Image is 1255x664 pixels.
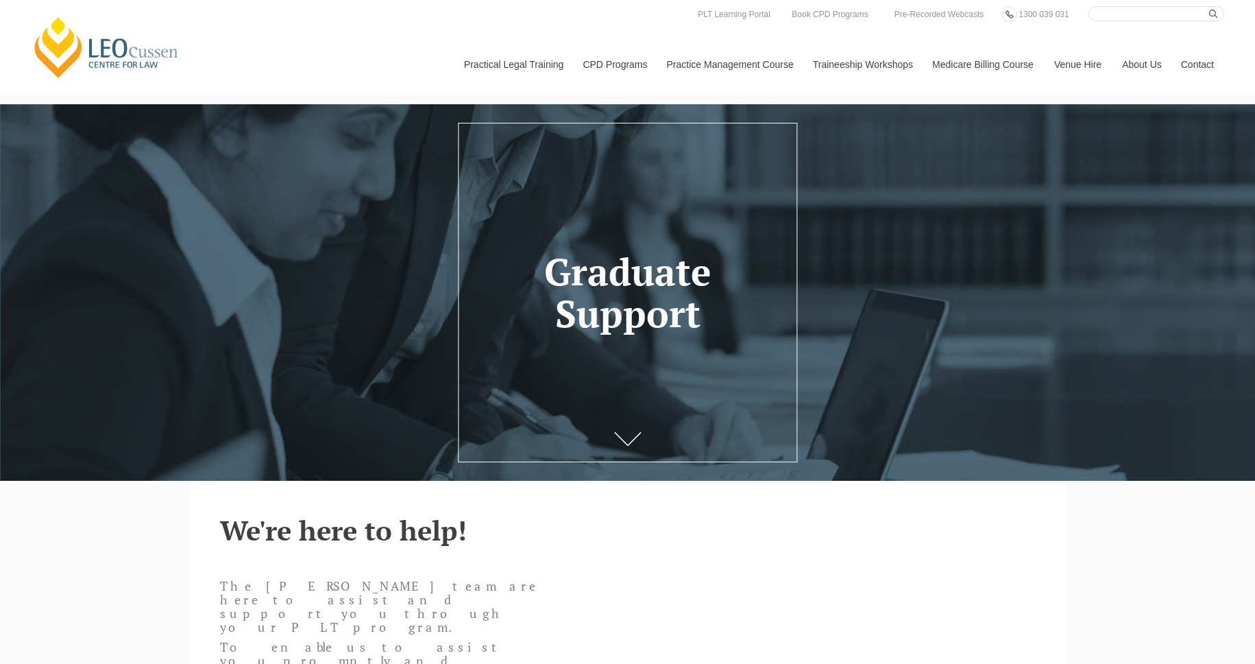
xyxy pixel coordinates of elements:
a: About Us [1112,35,1171,94]
a: Contact [1171,35,1224,94]
a: [PERSON_NAME] Centre for Law [31,15,182,80]
span: 1300 039 031 [1019,10,1069,19]
a: CPD Programs [572,35,656,94]
a: Practice Management Course [657,35,803,94]
a: Traineeship Workshops [803,35,922,94]
a: Practical Legal Training [454,35,573,94]
a: Book CPD Programs [788,7,871,22]
h2: We're here to help! [220,515,1036,545]
a: Pre-Recorded Webcasts [891,7,988,22]
a: 1300 039 031 [1015,7,1072,22]
a: PLT Learning Portal [694,7,774,22]
a: Medicare Billing Course [922,35,1044,94]
p: The [PERSON_NAME] team are here to assist and support you through your PLT program. [220,580,548,634]
h1: Graduate Support [477,251,778,334]
a: Venue Hire [1044,35,1112,94]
